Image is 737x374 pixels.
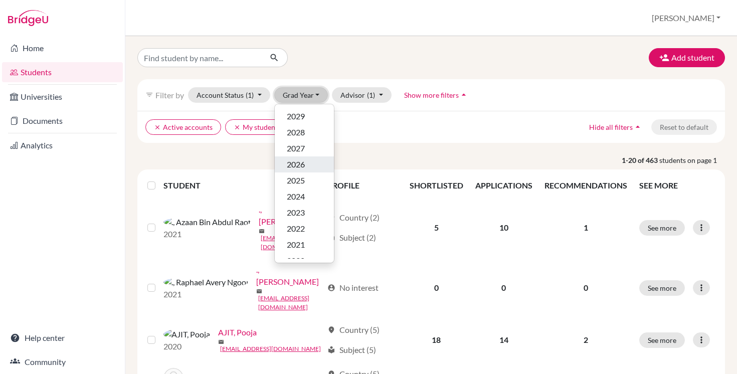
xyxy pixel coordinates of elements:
p: 2020 [163,340,210,352]
span: 2020 [287,255,305,267]
a: Analytics [2,135,123,155]
span: 2023 [287,207,305,219]
button: Reset to default [651,119,717,135]
td: 14 [469,318,538,362]
a: ., [PERSON_NAME] [256,264,323,288]
button: clearActive accounts [145,119,221,135]
button: Show more filtersarrow_drop_up [396,87,477,103]
button: Grad Year [274,87,328,103]
button: [PERSON_NAME] [647,9,725,28]
th: APPLICATIONS [469,173,538,198]
i: arrow_drop_up [459,90,469,100]
button: Hide all filtersarrow_drop_up [581,119,651,135]
a: ., [PERSON_NAME] [259,204,323,228]
input: Find student by name... [137,48,262,67]
i: arrow_drop_up [633,122,643,132]
a: Community [2,352,123,372]
img: AJIT, Pooja [163,328,210,340]
span: 2028 [287,126,305,138]
span: 2024 [287,191,305,203]
span: 2029 [287,110,305,122]
span: mail [259,228,265,234]
td: 5 [404,198,469,258]
a: Help center [2,328,123,348]
strong: 1-20 of 463 [622,155,659,165]
span: (1) [246,91,254,99]
button: See more [639,280,685,296]
a: [EMAIL_ADDRESS][DOMAIN_NAME] [258,294,323,312]
img: ., Azaan Bin Abdul Raof [163,216,251,228]
span: Show more filters [404,91,459,99]
i: clear [234,124,241,131]
button: 2022 [275,221,334,237]
div: No interest [327,282,379,294]
div: Subject (2) [327,232,376,244]
a: Home [2,38,123,58]
td: 18 [404,318,469,362]
a: Students [2,62,123,82]
div: Grad Year [274,104,334,263]
button: Add student [649,48,725,67]
button: Advisor(1) [332,87,392,103]
i: clear [154,124,161,131]
td: 0 [469,258,538,318]
p: 2021 [163,288,248,300]
div: Subject (5) [327,344,376,356]
a: AJIT, Pooja [218,326,257,338]
span: account_circle [327,284,335,292]
button: 2027 [275,140,334,156]
button: See more [639,220,685,236]
a: Documents [2,111,123,131]
div: Country (5) [327,324,380,336]
p: 2 [544,334,627,346]
button: 2029 [275,108,334,124]
button: Account Status(1) [188,87,270,103]
button: 2026 [275,156,334,172]
span: mail [256,288,262,294]
th: SHORTLISTED [404,173,469,198]
td: 0 [404,258,469,318]
a: [EMAIL_ADDRESS][DOMAIN_NAME] [220,344,321,353]
th: SEE MORE [633,173,721,198]
button: 2021 [275,237,334,253]
button: 2020 [275,253,334,269]
span: location_on [327,326,335,334]
span: 2025 [287,174,305,186]
span: Filter by [155,90,184,100]
a: Universities [2,87,123,107]
button: clearMy students [225,119,289,135]
i: filter_list [145,91,153,99]
button: 2023 [275,205,334,221]
th: STUDENT [163,173,321,198]
span: Hide all filters [589,123,633,131]
span: 2022 [287,223,305,235]
button: 2024 [275,189,334,205]
span: 2027 [287,142,305,154]
span: mail [218,339,224,345]
a: [EMAIL_ADDRESS][DOMAIN_NAME] [261,234,323,252]
span: 2021 [287,239,305,251]
p: 0 [544,282,627,294]
p: 1 [544,222,627,234]
span: (1) [367,91,375,99]
img: Bridge-U [8,10,48,26]
th: PROFILE [321,173,404,198]
td: 10 [469,198,538,258]
button: 2028 [275,124,334,140]
th: RECOMMENDATIONS [538,173,633,198]
img: ., Raphael Avery Ngooi [163,276,248,288]
span: local_library [327,346,335,354]
button: 2025 [275,172,334,189]
span: 2026 [287,158,305,170]
p: 2021 [163,228,251,240]
span: students on page 1 [659,155,725,165]
div: Country (2) [327,212,380,224]
button: See more [639,332,685,348]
